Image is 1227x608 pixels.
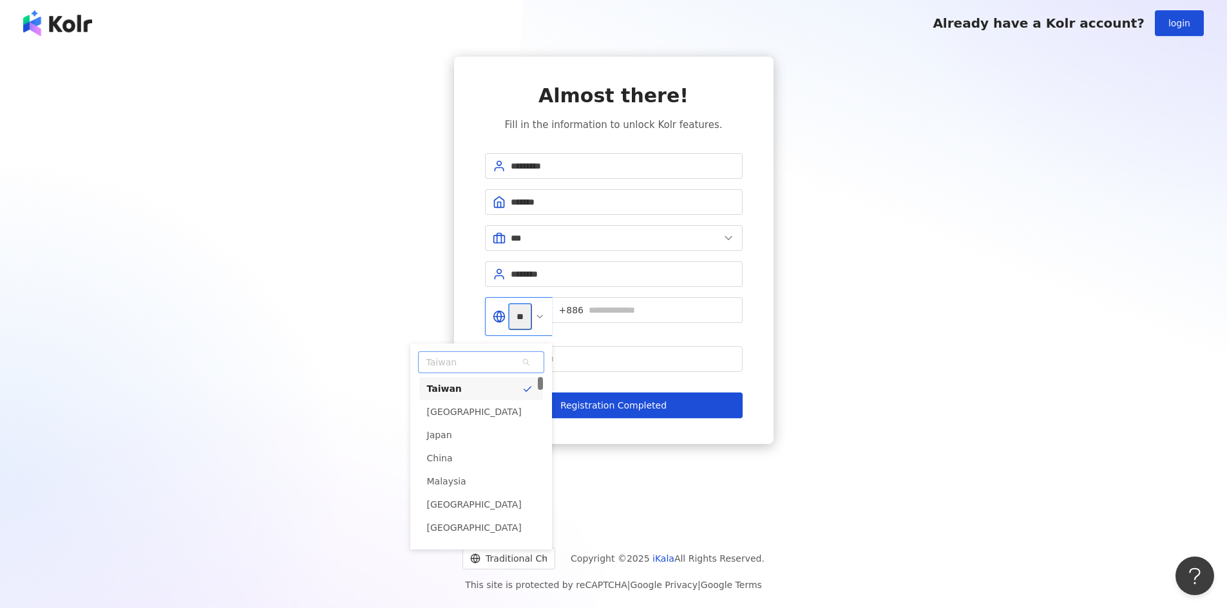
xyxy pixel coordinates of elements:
font: login [1168,18,1190,28]
div: Japan [419,423,543,447]
font: [GEOGRAPHIC_DATA] [427,407,522,417]
font: Registration Completed [560,400,667,410]
div: Singapore [419,493,543,516]
a: Google Privacy [631,580,698,590]
font: Almost there! [538,84,689,107]
div: Malaysia [419,470,543,493]
div: Hongkong [419,400,543,423]
font: [GEOGRAPHIC_DATA] [427,499,522,510]
font: | [698,580,701,590]
font: [GEOGRAPHIC_DATA] [427,522,522,533]
font: Taiwan [426,357,457,367]
font: Taiwan [427,383,462,394]
button: login [1155,10,1204,36]
iframe: Help Scout Beacon - Open [1175,557,1214,595]
font: This site is protected by reCAPTCHA [465,580,627,590]
a: Google Terms [701,580,762,590]
span: +886 [559,303,584,317]
font: Japan [427,430,452,440]
span: Copyright © 2025 All Rights Reserved. [571,551,765,566]
font: Fill in the information to unlock Kolr features. [505,119,723,131]
div: Taiwan [419,377,543,400]
span: Taiwan [419,352,544,373]
div: Thailand [419,516,543,539]
font: Traditional Chinese [486,553,571,564]
font: Already have a Kolr account? [933,15,1145,31]
a: iKala [652,553,674,564]
button: Registration Completed [485,392,743,418]
img: logo [23,10,92,36]
font: Malaysia [427,476,466,486]
font: China [427,453,453,463]
font: | [627,580,631,590]
div: China [419,447,543,470]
